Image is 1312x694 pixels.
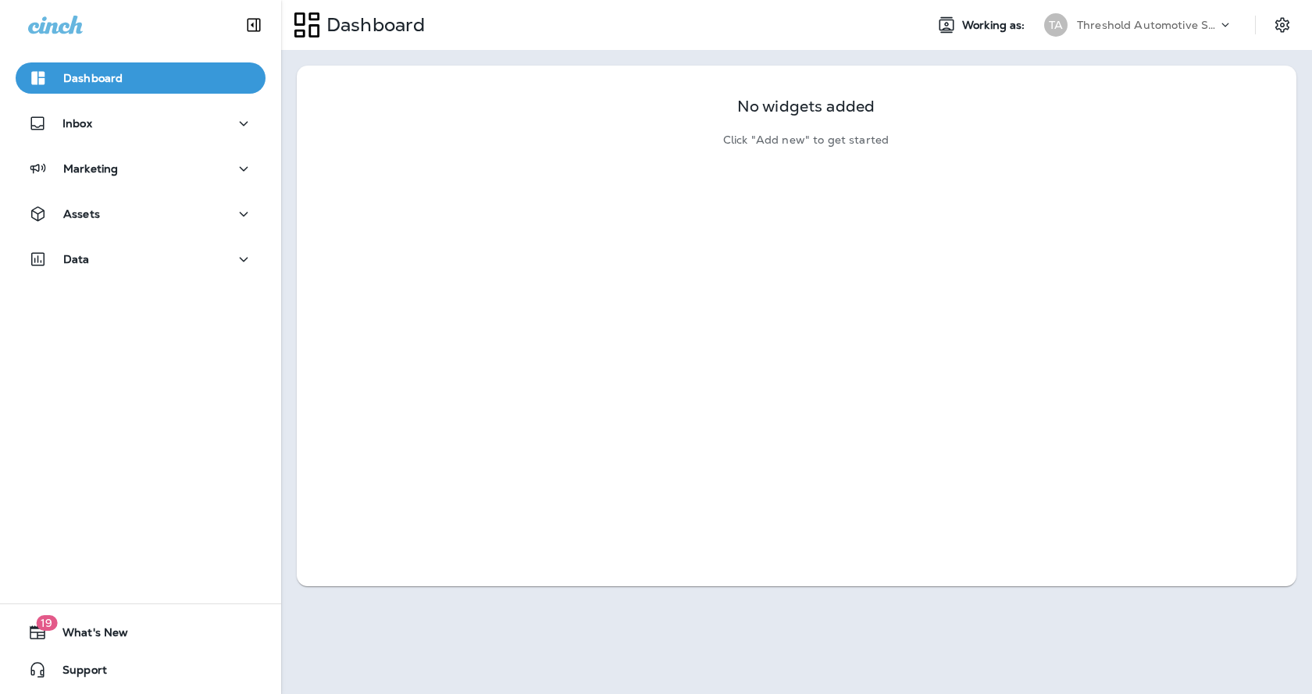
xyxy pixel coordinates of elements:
[16,617,266,648] button: 19What's New
[16,654,266,685] button: Support
[16,244,266,275] button: Data
[1268,11,1296,39] button: Settings
[962,19,1029,32] span: Working as:
[16,198,266,230] button: Assets
[16,62,266,94] button: Dashboard
[723,133,889,147] p: Click "Add new" to get started
[47,626,128,645] span: What's New
[63,208,100,220] p: Assets
[1077,19,1218,31] p: Threshold Automotive Service dba Grease Monkey
[16,108,266,139] button: Inbox
[63,72,123,84] p: Dashboard
[737,100,875,113] p: No widgets added
[63,162,118,175] p: Marketing
[16,153,266,184] button: Marketing
[47,664,107,682] span: Support
[1044,13,1068,37] div: TA
[232,9,276,41] button: Collapse Sidebar
[36,615,57,631] span: 19
[63,253,90,265] p: Data
[320,13,425,37] p: Dashboard
[62,117,92,130] p: Inbox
